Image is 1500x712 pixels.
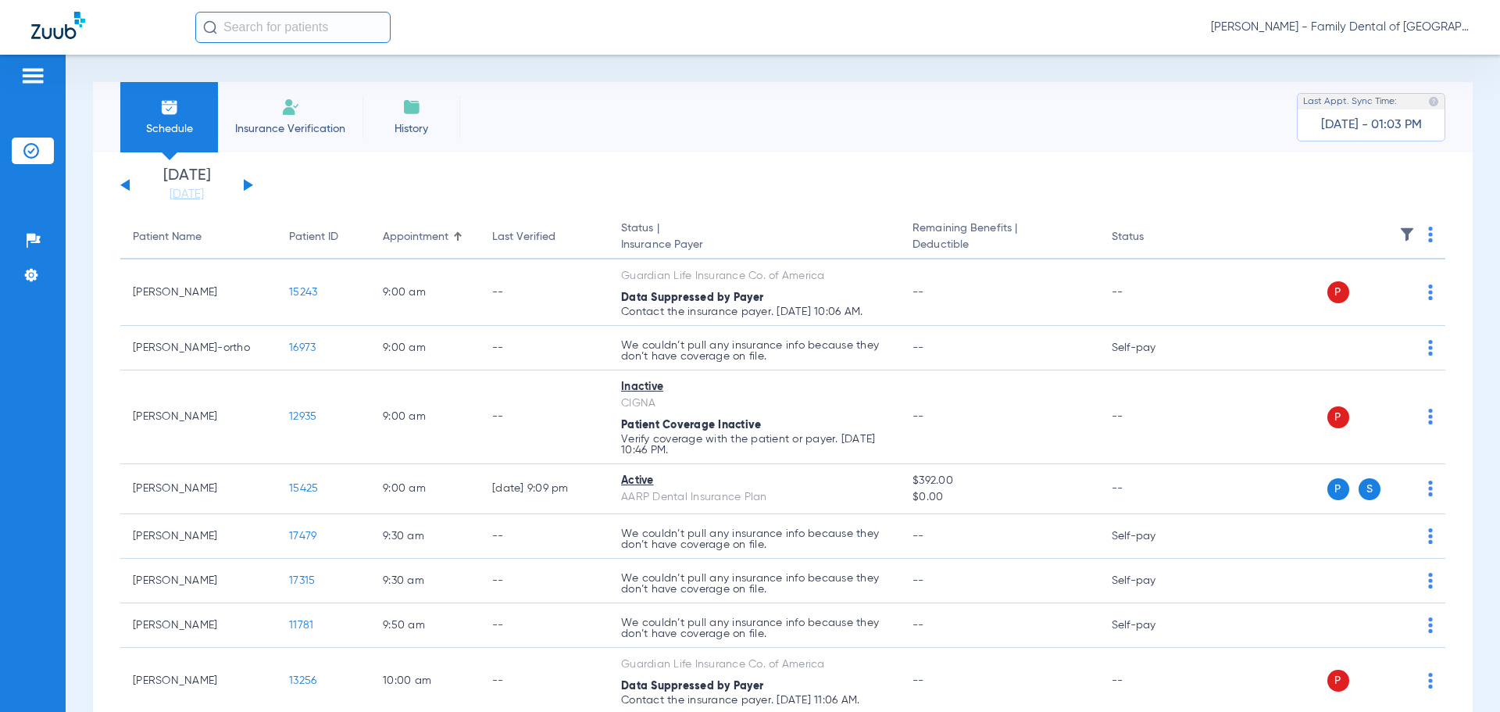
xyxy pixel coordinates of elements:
img: group-dot-blue.svg [1428,227,1433,242]
td: [PERSON_NAME]-ortho [120,326,277,370]
td: 9:50 AM [370,603,480,648]
p: Contact the insurance payer. [DATE] 10:06 AM. [621,306,887,317]
td: 9:30 AM [370,559,480,603]
img: group-dot-blue.svg [1428,673,1433,689]
div: Active [621,473,887,489]
td: -- [480,603,609,648]
span: -- [912,531,924,542]
span: Insurance Verification [230,121,351,137]
p: We couldn’t pull any insurance info because they don’t have coverage on file. [621,617,887,639]
div: Guardian Life Insurance Co. of America [621,268,887,284]
div: CIGNA [621,395,887,412]
td: [PERSON_NAME] [120,514,277,559]
td: 9:30 AM [370,514,480,559]
img: group-dot-blue.svg [1428,528,1433,544]
p: We couldn’t pull any insurance info because they don’t have coverage on file. [621,340,887,362]
td: -- [480,370,609,464]
th: Status [1099,216,1205,259]
div: Appointment [383,229,448,245]
span: Data Suppressed by Payer [621,681,763,692]
td: -- [1099,259,1205,326]
td: -- [480,326,609,370]
th: Remaining Benefits | [900,216,1098,259]
span: [PERSON_NAME] - Family Dental of [GEOGRAPHIC_DATA] [1211,20,1469,35]
td: -- [480,259,609,326]
td: [PERSON_NAME] [120,603,277,648]
div: Appointment [383,229,467,245]
td: [DATE] 9:09 PM [480,464,609,514]
img: Manual Insurance Verification [281,98,300,116]
span: Insurance Payer [621,237,887,253]
td: [PERSON_NAME] [120,464,277,514]
img: group-dot-blue.svg [1428,340,1433,356]
td: -- [1099,370,1205,464]
div: Patient Name [133,229,202,245]
span: Deductible [912,237,1086,253]
span: -- [912,411,924,422]
img: Schedule [160,98,179,116]
img: Search Icon [203,20,217,34]
p: We couldn’t pull any insurance info because they don’t have coverage on file. [621,573,887,595]
td: -- [1099,464,1205,514]
span: -- [912,342,924,353]
span: P [1327,281,1349,303]
span: -- [912,675,924,686]
span: [DATE] - 01:03 PM [1321,117,1422,133]
span: 16973 [289,342,316,353]
div: Patient ID [289,229,358,245]
img: History [402,98,421,116]
span: P [1327,670,1349,692]
img: group-dot-blue.svg [1428,481,1433,496]
span: $0.00 [912,489,1086,506]
td: 9:00 AM [370,370,480,464]
td: 9:00 AM [370,326,480,370]
input: Search for patients [195,12,391,43]
div: Inactive [621,379,887,395]
img: hamburger-icon [20,66,45,85]
span: 17479 [289,531,316,542]
span: P [1327,478,1349,500]
span: -- [912,620,924,631]
td: 9:00 AM [370,259,480,326]
p: Contact the insurance payer. [DATE] 11:06 AM. [621,695,887,706]
p: We couldn’t pull any insurance info because they don’t have coverage on file. [621,528,887,550]
td: [PERSON_NAME] [120,259,277,326]
span: 15425 [289,483,318,494]
div: Patient ID [289,229,338,245]
div: AARP Dental Insurance Plan [621,489,887,506]
img: group-dot-blue.svg [1428,617,1433,633]
img: Zuub Logo [31,12,85,39]
span: $392.00 [912,473,1086,489]
td: [PERSON_NAME] [120,370,277,464]
img: filter.svg [1399,227,1415,242]
span: 13256 [289,675,316,686]
td: -- [480,559,609,603]
td: Self-pay [1099,326,1205,370]
div: Guardian Life Insurance Co. of America [621,657,887,673]
a: [DATE] [140,187,234,202]
img: last sync help info [1428,96,1439,107]
span: -- [912,287,924,298]
div: Patient Name [133,229,264,245]
span: Patient Coverage Inactive [621,420,761,431]
li: [DATE] [140,168,234,202]
img: group-dot-blue.svg [1428,409,1433,424]
span: Last Appt. Sync Time: [1303,94,1397,109]
span: Data Suppressed by Payer [621,292,763,303]
td: 9:00 AM [370,464,480,514]
td: -- [480,514,609,559]
td: [PERSON_NAME] [120,559,277,603]
span: History [374,121,448,137]
div: Last Verified [492,229,555,245]
th: Status | [609,216,900,259]
td: Self-pay [1099,559,1205,603]
div: Last Verified [492,229,596,245]
span: 15243 [289,287,317,298]
span: S [1359,478,1380,500]
span: -- [912,575,924,586]
span: 12935 [289,411,316,422]
td: Self-pay [1099,514,1205,559]
span: P [1327,406,1349,428]
span: 11781 [289,620,313,631]
img: group-dot-blue.svg [1428,573,1433,589]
